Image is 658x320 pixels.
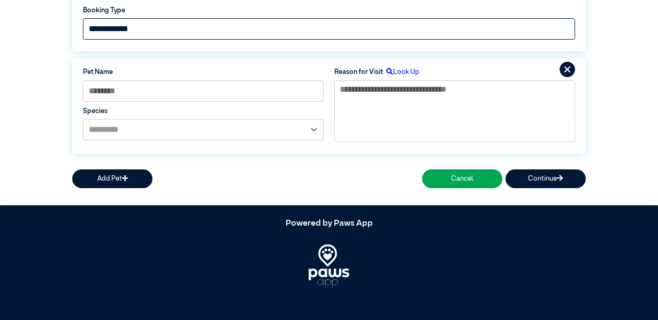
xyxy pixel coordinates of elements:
label: Species [83,106,324,116]
button: Continue [506,169,586,188]
label: Booking Type [83,5,575,16]
h5: Powered by Paws App [72,219,586,229]
label: Pet Name [83,67,324,77]
label: Reason for Visit [334,67,383,77]
button: Cancel [422,169,502,188]
button: Add Pet [72,169,152,188]
label: Look Up [383,67,419,77]
img: PawsApp [309,244,350,287]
